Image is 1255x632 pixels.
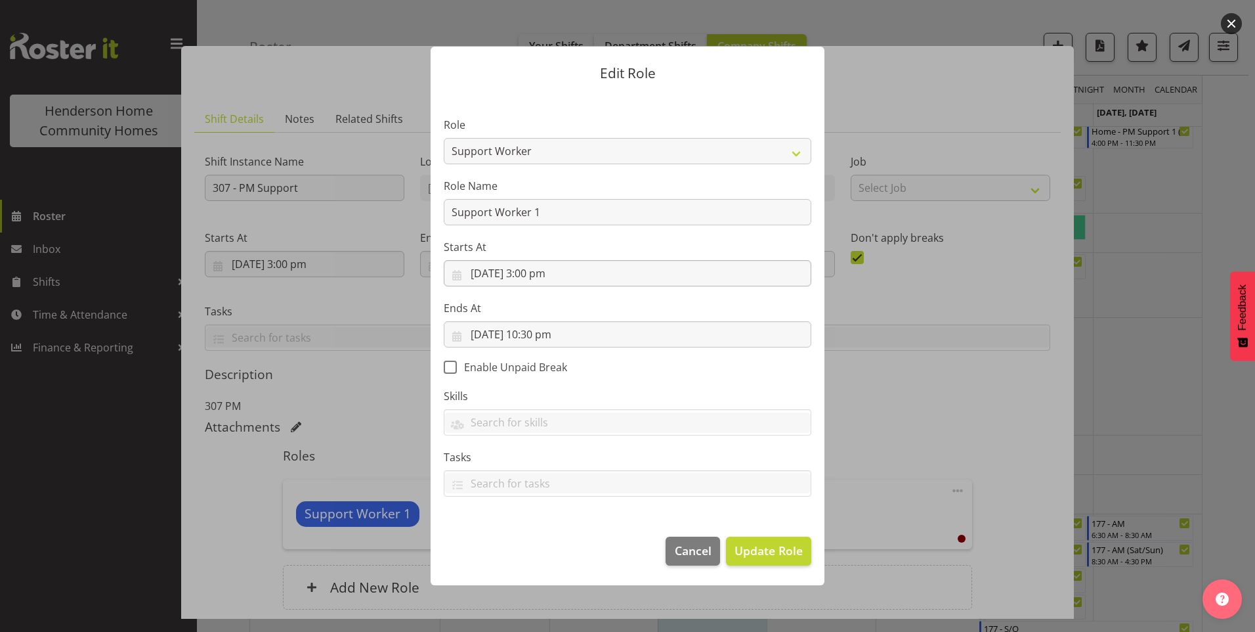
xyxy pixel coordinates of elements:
img: help-xxl-2.png [1216,593,1229,606]
label: Tasks [444,449,811,465]
button: Update Role [726,537,811,566]
label: Starts At [444,239,811,255]
label: Ends At [444,300,811,316]
span: Enable Unpaid Break [457,361,567,374]
label: Role Name [444,178,811,194]
input: Click to select... [444,260,811,286]
span: Cancel [675,542,712,559]
input: Search for tasks [444,473,811,493]
button: Cancel [666,537,719,566]
label: Role [444,117,811,133]
input: Click to select... [444,321,811,348]
label: Skills [444,388,811,404]
span: Feedback [1237,284,1248,330]
button: Feedback - Show survey [1230,271,1255,361]
p: Edit Role [444,66,811,80]
input: Search for skills [444,413,811,433]
input: E.g. Waiter 1 [444,199,811,225]
span: Update Role [734,542,803,559]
